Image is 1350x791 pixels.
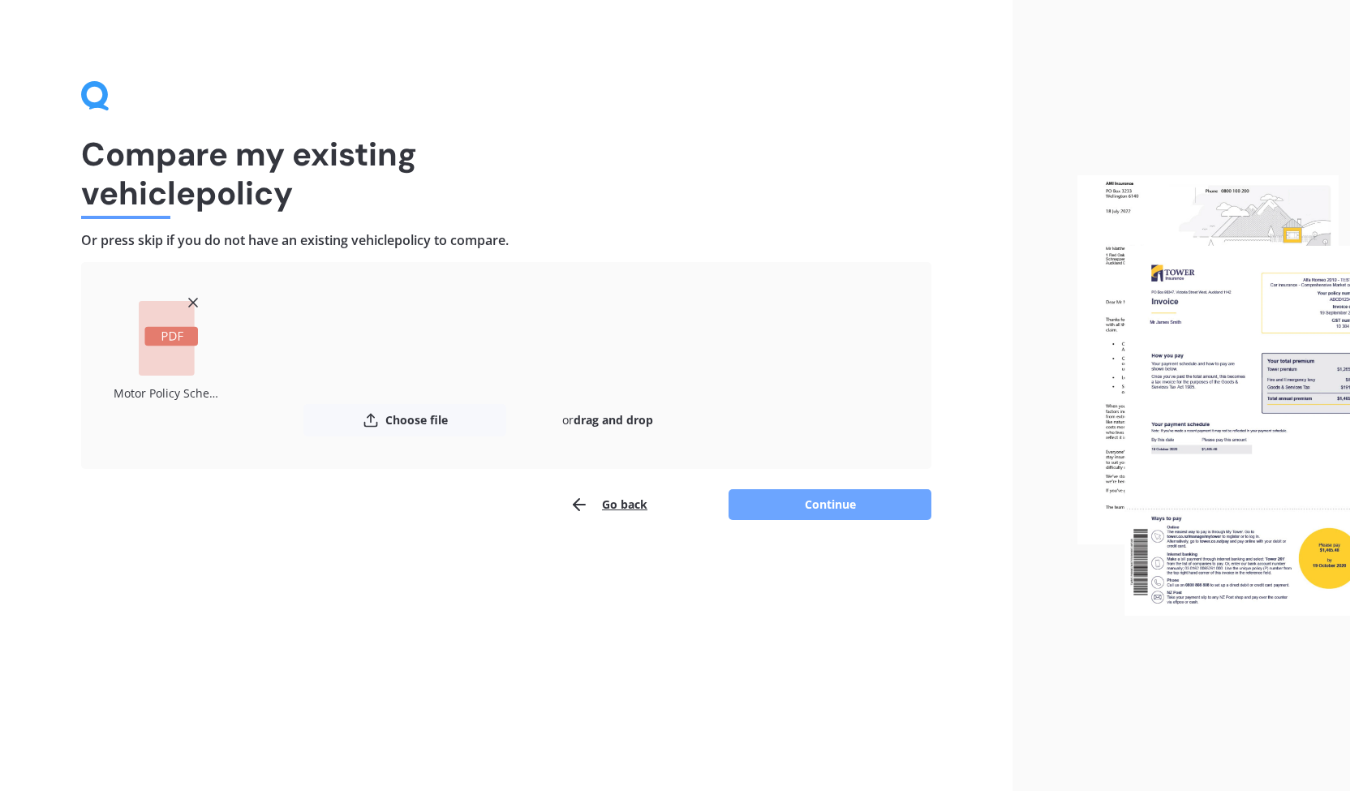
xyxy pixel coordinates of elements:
button: Go back [570,488,647,521]
img: files.webp [1077,175,1350,616]
div: or [506,404,709,436]
button: Choose file [303,404,506,436]
b: drag and drop [574,412,653,428]
h4: Or press skip if you do not have an existing vehicle policy to compare. [81,232,931,249]
h1: Compare my existing vehicle policy [81,135,931,213]
button: Continue [729,489,931,520]
div: Motor Policy Schedule AMV034713728.pdf [114,382,223,404]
